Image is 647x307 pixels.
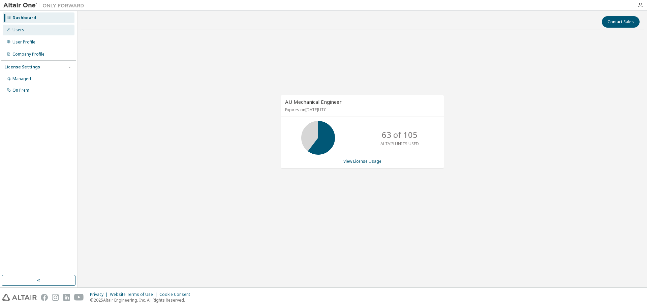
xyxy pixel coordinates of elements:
[4,64,40,70] div: License Settings
[110,292,159,297] div: Website Terms of Use
[12,76,31,82] div: Managed
[12,52,44,57] div: Company Profile
[343,158,381,164] a: View License Usage
[285,98,342,105] span: AU Mechanical Engineer
[12,88,29,93] div: On Prem
[12,15,36,21] div: Dashboard
[12,27,24,33] div: Users
[74,294,84,301] img: youtube.svg
[90,297,194,303] p: © 2025 Altair Engineering, Inc. All Rights Reserved.
[3,2,88,9] img: Altair One
[380,141,419,147] p: ALTAIR UNITS USED
[602,16,640,28] button: Contact Sales
[12,39,35,45] div: User Profile
[63,294,70,301] img: linkedin.svg
[52,294,59,301] img: instagram.svg
[2,294,37,301] img: altair_logo.svg
[159,292,194,297] div: Cookie Consent
[90,292,110,297] div: Privacy
[41,294,48,301] img: facebook.svg
[382,129,418,141] p: 63 of 105
[285,107,438,113] p: Expires on [DATE] UTC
